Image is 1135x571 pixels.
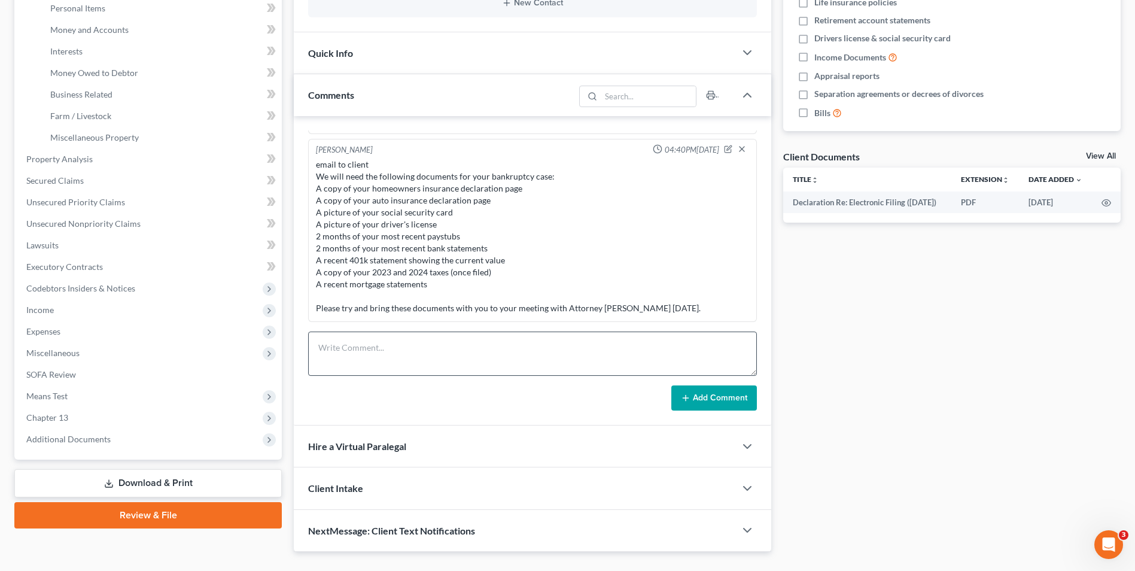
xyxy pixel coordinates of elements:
a: Extensionunfold_more [961,175,1009,184]
a: Money and Accounts [41,19,282,41]
span: Appraisal reports [814,70,880,82]
a: Titleunfold_more [793,175,818,184]
span: Income [26,305,54,315]
span: Additional Documents [26,434,111,444]
span: Retirement account statements [814,14,930,26]
span: Unsecured Nonpriority Claims [26,218,141,229]
i: unfold_more [811,177,818,184]
a: Secured Claims [17,170,282,192]
a: View All [1086,152,1116,160]
span: Secured Claims [26,175,84,186]
span: Quick Info [308,47,353,59]
a: Unsecured Nonpriority Claims [17,213,282,235]
a: Date Added expand_more [1029,175,1082,184]
td: PDF [951,192,1019,213]
span: Lawsuits [26,240,59,250]
a: Lawsuits [17,235,282,256]
a: Review & File [14,502,282,529]
span: Comments [308,89,354,101]
span: NextMessage: Client Text Notifications [308,525,475,536]
a: Property Analysis [17,148,282,170]
span: 04:40PM[DATE] [665,144,719,156]
a: Money Owed to Debtor [41,62,282,84]
a: Miscellaneous Property [41,127,282,148]
span: Miscellaneous [26,348,80,358]
span: Executory Contracts [26,262,103,272]
div: Client Documents [783,150,860,163]
span: Money and Accounts [50,25,129,35]
span: SOFA Review [26,369,76,379]
span: Unsecured Priority Claims [26,197,125,207]
span: Money Owed to Debtor [50,68,138,78]
a: Interests [41,41,282,62]
span: Means Test [26,391,68,401]
span: Bills [814,107,830,119]
span: Chapter 13 [26,412,68,423]
input: Search... [601,86,696,107]
span: Property Analysis [26,154,93,164]
td: [DATE] [1019,192,1092,213]
span: Separation agreements or decrees of divorces [814,88,984,100]
span: Drivers license & social security card [814,32,951,44]
span: Personal Items [50,3,105,13]
button: Add Comment [671,385,757,411]
a: Download & Print [14,469,282,497]
div: [PERSON_NAME] [316,144,373,156]
a: Farm / Livestock [41,105,282,127]
a: SOFA Review [17,364,282,385]
td: Declaration Re: Electronic Filing ([DATE]) [783,192,951,213]
span: 3 [1119,530,1128,540]
span: Business Related [50,89,112,99]
a: Executory Contracts [17,256,282,278]
span: Client Intake [308,482,363,494]
span: Income Documents [814,51,886,63]
iframe: Intercom live chat [1094,530,1123,559]
span: Codebtors Insiders & Notices [26,283,135,293]
span: Expenses [26,326,60,336]
i: unfold_more [1002,177,1009,184]
a: Business Related [41,84,282,105]
span: Miscellaneous Property [50,132,139,142]
i: expand_more [1075,177,1082,184]
span: Farm / Livestock [50,111,111,121]
a: Unsecured Priority Claims [17,192,282,213]
div: email to client We will need the following documents for your bankruptcy case: A copy of your hom... [316,159,749,314]
span: Interests [50,46,83,56]
span: Hire a Virtual Paralegal [308,441,406,452]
